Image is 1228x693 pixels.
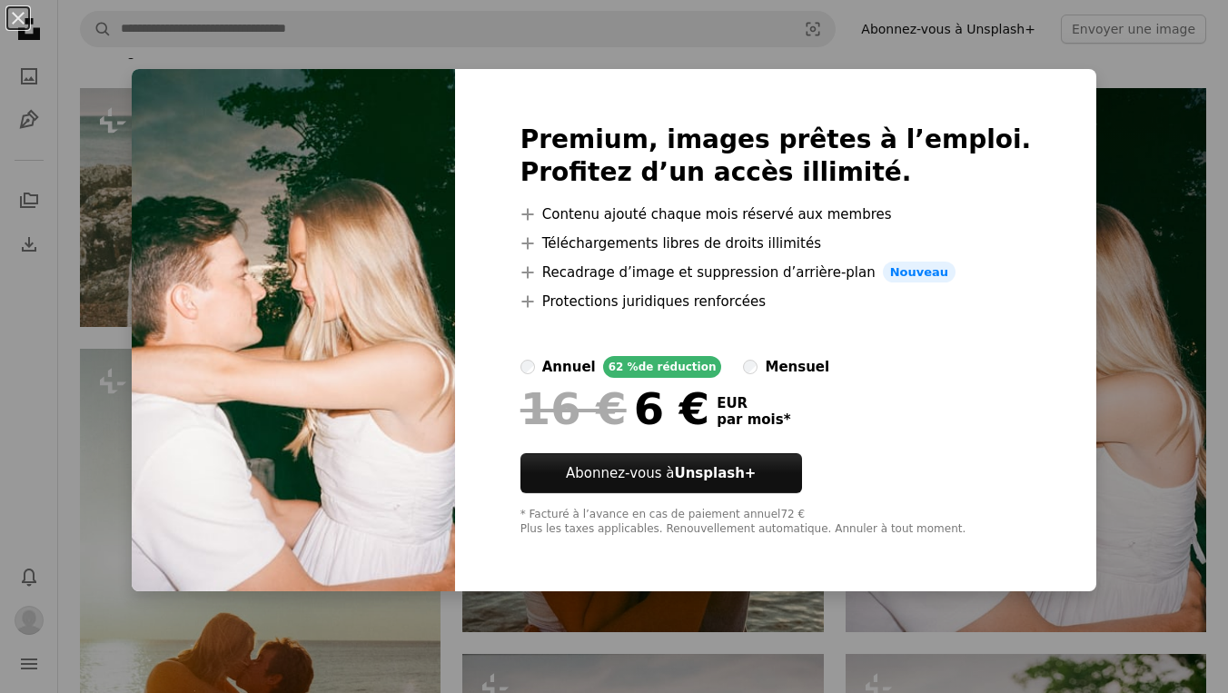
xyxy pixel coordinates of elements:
[603,356,722,378] div: 62 % de réduction
[520,233,1032,254] li: Téléchargements libres de droits illimités
[132,69,455,592] img: premium_photo-1738351572282-4367451f736f
[765,356,829,378] div: mensuel
[883,262,956,283] span: Nouveau
[542,356,596,378] div: annuel
[520,385,627,432] span: 16 €
[520,453,802,493] a: Abonnez-vous àUnsplash+
[674,465,756,481] strong: Unsplash+
[520,262,1032,283] li: Recadrage d’image et suppression d’arrière-plan
[520,508,1032,537] div: * Facturé à l’avance en cas de paiement annuel 72 € Plus les taxes applicables. Renouvellement au...
[520,360,535,374] input: annuel62 %de réduction
[717,411,790,428] span: par mois *
[520,124,1032,189] h2: Premium, images prêtes à l’emploi. Profitez d’un accès illimité.
[743,360,758,374] input: mensuel
[717,395,790,411] span: EUR
[520,203,1032,225] li: Contenu ajouté chaque mois réservé aux membres
[520,291,1032,312] li: Protections juridiques renforcées
[520,385,709,432] div: 6 €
